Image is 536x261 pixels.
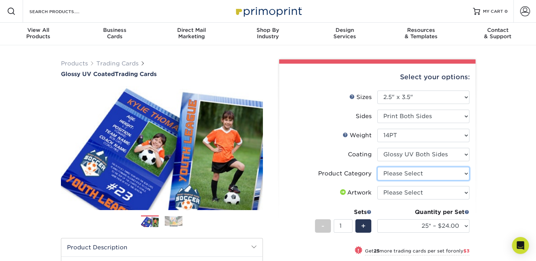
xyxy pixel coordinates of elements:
div: Sizes [349,93,372,101]
div: & Templates [383,27,459,40]
div: Sides [356,112,372,121]
div: Product Category [318,169,372,178]
div: Marketing [153,27,230,40]
span: ! [357,247,359,254]
span: 0 [504,9,508,14]
div: Coating [348,150,372,159]
a: Direct MailMarketing [153,23,230,45]
span: Contact [459,27,536,33]
a: Products [61,60,88,67]
span: - [321,221,325,231]
div: Select your options: [285,64,470,91]
span: only [453,248,469,254]
span: Glossy UV Coated [61,71,115,77]
div: & Support [459,27,536,40]
span: + [361,221,366,231]
div: Weight [343,131,372,140]
a: DesignServices [306,23,383,45]
img: Glossy UV Coated 01 [61,78,263,217]
input: SEARCH PRODUCTS..... [29,7,98,16]
span: Direct Mail [153,27,230,33]
img: Trading Cards 01 [141,216,159,228]
div: Cards [77,27,153,40]
span: MY CART [483,8,503,14]
a: Resources& Templates [383,23,459,45]
div: Industry [230,27,306,40]
span: Resources [383,27,459,33]
a: Trading Cards [96,60,139,67]
small: Get more trading cards per set for [365,248,469,255]
strong: 25 [374,248,379,254]
a: Shop ByIndustry [230,23,306,45]
a: Glossy UV CoatedTrading Cards [61,71,263,77]
span: Business [77,27,153,33]
span: $3 [463,248,469,254]
a: Contact& Support [459,23,536,45]
div: Quantity per Set [377,208,469,216]
h1: Trading Cards [61,71,263,77]
a: BusinessCards [77,23,153,45]
span: Design [306,27,383,33]
div: Open Intercom Messenger [512,237,529,254]
span: Shop By [230,27,306,33]
img: Trading Cards 02 [165,216,182,227]
div: Artwork [339,188,372,197]
h2: Product Description [61,238,263,256]
div: Sets [315,208,372,216]
img: Primoprint [233,4,304,19]
div: Services [306,27,383,40]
